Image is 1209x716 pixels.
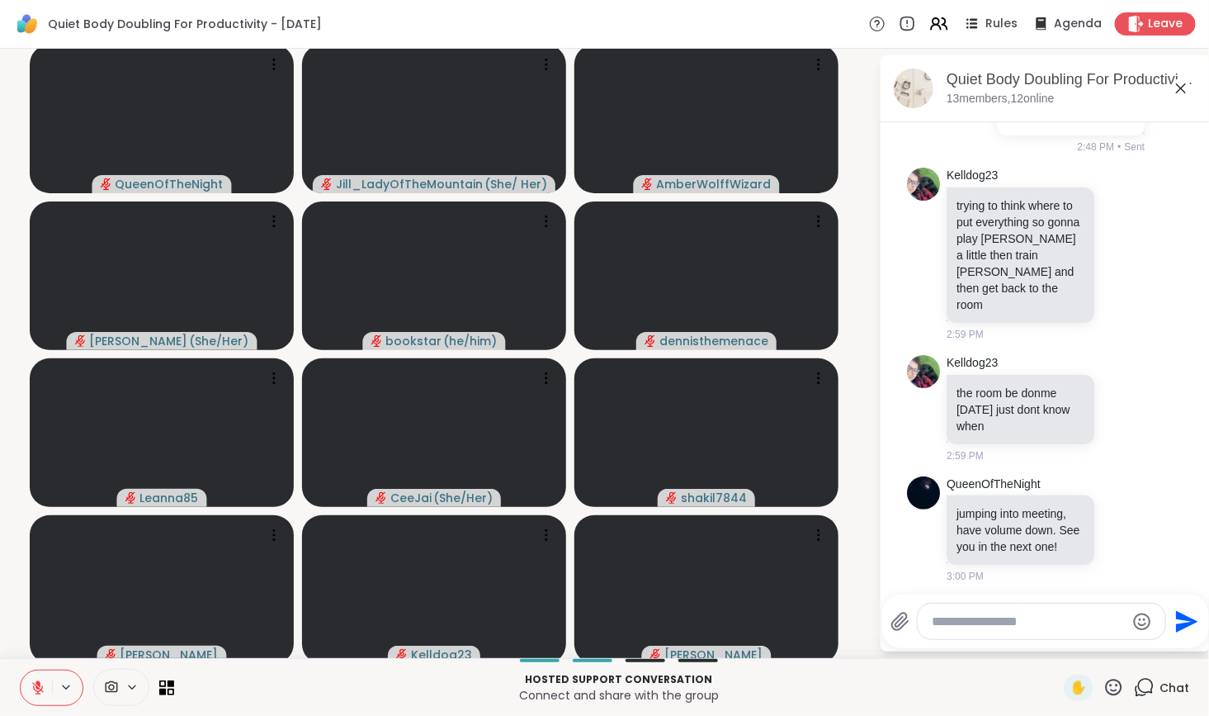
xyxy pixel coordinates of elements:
[907,477,940,510] img: https://sharewell-space-live.sfo3.digitaloceanspaces.com/user-generated/d7277878-0de6-43a2-a937-4...
[947,477,1041,493] a: QueenOfTheNight
[956,385,1084,434] p: the room be donme [DATE] just dont know when
[106,649,117,661] span: audio-muted
[956,505,1084,555] p: jumping into meeting, have volume down. See you in the next one!
[444,333,498,349] span: ( he/him )
[657,176,772,192] span: AmberWolffWizard
[1166,603,1203,640] button: Send
[933,614,1125,630] textarea: Type your message
[894,69,933,108] img: Quiet Body Doubling For Productivity - Tuesday, Sep 09
[386,333,442,349] span: bookstar
[116,176,224,192] span: QueenOfTheNight
[947,69,1197,90] div: Quiet Body Doubling For Productivity - [DATE]
[375,492,387,504] span: audio-muted
[101,178,112,190] span: audio-muted
[645,335,656,347] span: audio-muted
[666,492,678,504] span: audio-muted
[13,10,41,38] img: ShareWell Logomark
[75,335,87,347] span: audio-muted
[125,492,137,504] span: audio-muted
[985,16,1018,32] span: Rules
[184,687,1054,704] p: Connect and share with the group
[48,16,322,32] span: Quiet Body Doubling For Productivity - [DATE]
[947,91,1055,107] p: 13 members, 12 online
[336,176,483,192] span: Jill_LadyOfTheMountain
[433,490,493,506] span: ( She/Her )
[1159,680,1189,696] span: Chat
[396,649,408,661] span: audio-muted
[650,649,662,661] span: audio-muted
[1132,612,1152,632] button: Emoji picker
[1070,678,1087,698] span: ✋
[665,647,763,663] span: [PERSON_NAME]
[390,490,432,506] span: CeeJai
[321,178,333,190] span: audio-muted
[947,327,984,342] span: 2:59 PM
[681,490,747,506] span: shakil7844
[947,355,998,372] a: Kelldog23
[371,335,383,347] span: audio-muted
[907,355,940,388] img: https://sharewell-space-live.sfo3.digitaloceanspaces.com/user-generated/f837f3be-89e4-4695-8841-a...
[947,569,984,584] span: 3:00 PM
[1117,140,1121,154] span: •
[90,333,188,349] span: [PERSON_NAME]
[907,168,940,201] img: https://sharewell-space-live.sfo3.digitaloceanspaces.com/user-generated/f837f3be-89e4-4695-8841-a...
[120,647,219,663] span: [PERSON_NAME]
[1054,16,1102,32] span: Agenda
[947,168,998,184] a: Kelldog23
[947,448,984,463] span: 2:59 PM
[184,672,1054,687] p: Hosted support conversation
[190,333,249,349] span: ( She/Her )
[1077,140,1114,154] span: 2:48 PM
[659,333,768,349] span: dennisthemenace
[411,647,472,663] span: Kelldog23
[1124,140,1145,154] span: Sent
[1148,16,1183,32] span: Leave
[484,176,547,192] span: ( She/ Her )
[642,178,654,190] span: audio-muted
[140,490,199,506] span: Leanna85
[956,197,1084,313] p: trying to think where to put everything so gonna play [PERSON_NAME] a little then train [PERSON_N...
